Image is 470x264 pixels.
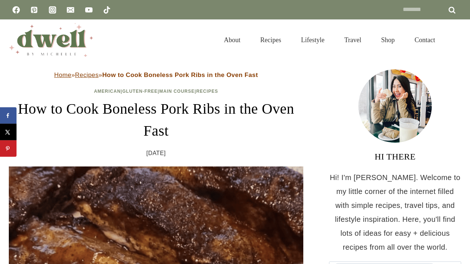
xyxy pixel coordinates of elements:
[100,3,114,17] a: TikTok
[45,3,60,17] a: Instagram
[335,27,371,53] a: Travel
[27,3,41,17] a: Pinterest
[214,27,445,53] nav: Primary Navigation
[82,3,96,17] a: YouTube
[94,89,218,94] span: | | |
[63,3,78,17] a: Email
[159,89,195,94] a: Main Course
[291,27,335,53] a: Lifestyle
[54,71,258,78] span: » »
[147,148,166,159] time: [DATE]
[9,98,303,142] h1: How to Cook Boneless Pork Ribs in the Oven Fast
[54,71,72,78] a: Home
[371,27,405,53] a: Shop
[196,89,218,94] a: Recipes
[329,170,461,254] p: Hi! I'm [PERSON_NAME]. Welcome to my little corner of the internet filled with simple recipes, tr...
[250,27,291,53] a: Recipes
[214,27,250,53] a: About
[329,150,461,163] h3: HI THERE
[75,71,98,78] a: Recipes
[405,27,445,53] a: Contact
[449,34,461,46] button: View Search Form
[94,89,121,94] a: American
[102,71,258,78] strong: How to Cook Boneless Pork Ribs in the Oven Fast
[9,3,23,17] a: Facebook
[9,23,93,57] img: DWELL by michelle
[122,89,158,94] a: Gluten-Free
